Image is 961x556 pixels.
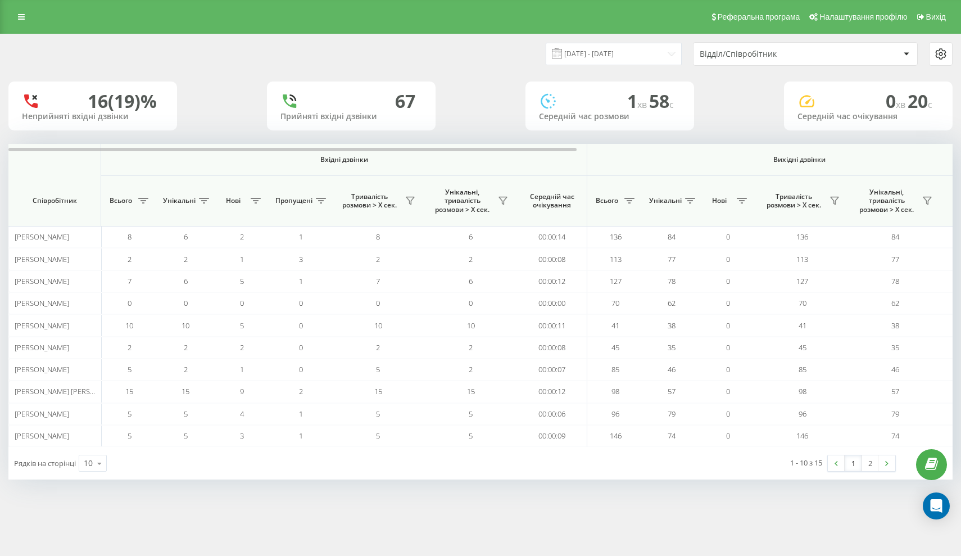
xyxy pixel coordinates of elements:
[240,386,244,396] span: 9
[15,342,69,352] span: [PERSON_NAME]
[469,342,473,352] span: 2
[15,386,125,396] span: [PERSON_NAME] [PERSON_NAME]
[610,276,622,286] span: 127
[517,292,587,314] td: 00:00:00
[796,232,808,242] span: 136
[240,276,244,286] span: 5
[611,298,619,308] span: 70
[799,386,806,396] span: 98
[469,276,473,286] span: 6
[299,276,303,286] span: 1
[649,89,674,113] span: 58
[668,254,676,264] span: 77
[130,155,557,164] span: Вхідні дзвінки
[926,12,946,21] span: Вихід
[275,196,312,205] span: Пропущені
[376,232,380,242] span: 8
[705,196,733,205] span: Нові
[799,364,806,374] span: 85
[517,314,587,336] td: 00:00:11
[469,298,473,308] span: 0
[790,457,822,468] div: 1 - 10 з 15
[22,112,164,121] div: Неприйняті вхідні дзвінки
[18,196,91,205] span: Співробітник
[299,342,303,352] span: 0
[611,386,619,396] span: 98
[891,364,899,374] span: 46
[128,298,132,308] span: 0
[125,320,133,331] span: 10
[761,192,826,210] span: Тривалість розмови > Х сек.
[799,298,806,308] span: 70
[184,364,188,374] span: 2
[467,386,475,396] span: 15
[668,342,676,352] span: 35
[240,254,244,264] span: 1
[125,386,133,396] span: 15
[796,254,808,264] span: 113
[610,254,622,264] span: 113
[525,192,578,210] span: Середній час очікування
[669,98,674,111] span: c
[128,232,132,242] span: 8
[184,276,188,286] span: 6
[611,342,619,352] span: 45
[891,232,899,242] span: 84
[15,298,69,308] span: [PERSON_NAME]
[15,232,69,242] span: [PERSON_NAME]
[376,409,380,419] span: 5
[611,364,619,374] span: 85
[668,320,676,331] span: 38
[299,320,303,331] span: 0
[184,254,188,264] span: 2
[517,359,587,381] td: 00:00:07
[299,364,303,374] span: 0
[128,409,132,419] span: 5
[240,364,244,374] span: 1
[797,112,939,121] div: Середній час очікування
[726,342,730,352] span: 0
[184,431,188,441] span: 5
[891,409,899,419] span: 79
[891,342,899,352] span: 35
[128,276,132,286] span: 7
[182,386,189,396] span: 15
[517,226,587,248] td: 00:00:14
[517,403,587,425] td: 00:00:06
[891,254,899,264] span: 77
[184,342,188,352] span: 2
[517,337,587,359] td: 00:00:08
[337,192,402,210] span: Тривалість розмови > Х сек.
[718,12,800,21] span: Реферальна програма
[726,431,730,441] span: 0
[469,409,473,419] span: 5
[107,196,135,205] span: Всього
[128,254,132,264] span: 2
[891,320,899,331] span: 38
[517,270,587,292] td: 00:00:12
[517,248,587,270] td: 00:00:08
[928,98,932,111] span: c
[726,232,730,242] span: 0
[862,455,878,471] a: 2
[668,298,676,308] span: 62
[469,254,473,264] span: 2
[517,381,587,403] td: 00:00:12
[854,188,919,214] span: Унікальні, тривалість розмови > Х сек.
[376,254,380,264] span: 2
[15,431,69,441] span: [PERSON_NAME]
[819,12,907,21] span: Налаштування профілю
[726,276,730,286] span: 0
[726,364,730,374] span: 0
[128,342,132,352] span: 2
[469,232,473,242] span: 6
[845,455,862,471] a: 1
[15,276,69,286] span: [PERSON_NAME]
[374,320,382,331] span: 10
[219,196,247,205] span: Нові
[15,364,69,374] span: [PERSON_NAME]
[726,409,730,419] span: 0
[799,320,806,331] span: 41
[891,276,899,286] span: 78
[469,364,473,374] span: 2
